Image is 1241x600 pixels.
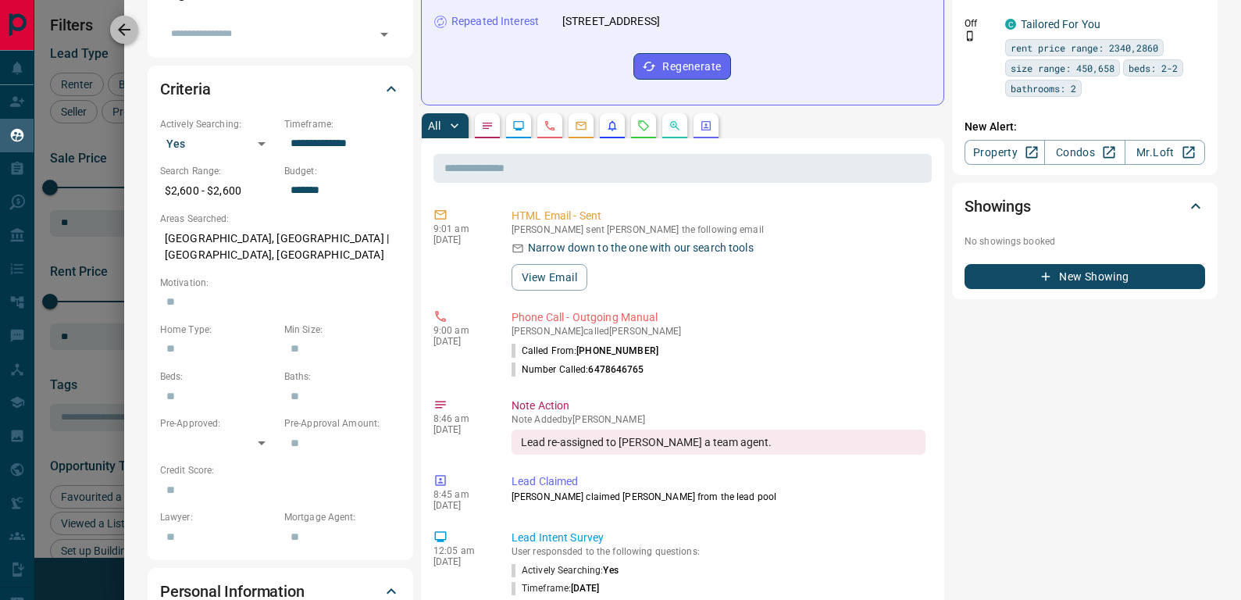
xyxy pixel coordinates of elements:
[433,336,488,347] p: [DATE]
[512,414,925,425] p: Note Added by [PERSON_NAME]
[965,119,1205,135] p: New Alert:
[512,264,587,291] button: View Email
[160,276,401,290] p: Motivation:
[588,364,644,375] span: 6478646765
[1011,40,1158,55] span: rent price range: 2340,2860
[1011,80,1076,96] span: bathrooms: 2
[160,77,211,102] h2: Criteria
[965,140,1045,165] a: Property
[1011,60,1114,76] span: size range: 450,658
[669,120,681,132] svg: Opportunities
[512,208,925,224] p: HTML Email - Sent
[160,178,276,204] p: $2,600 - $2,600
[512,490,925,504] p: [PERSON_NAME] claimed [PERSON_NAME] from the lead pool
[637,120,650,132] svg: Requests
[576,345,658,356] span: [PHONE_NUMBER]
[512,344,658,358] p: Called From:
[1021,18,1100,30] a: Tailored For You
[160,510,276,524] p: Lawyer:
[284,117,401,131] p: Timeframe:
[1005,19,1016,30] div: condos.ca
[284,510,401,524] p: Mortgage Agent:
[433,489,488,500] p: 8:45 am
[633,53,731,80] button: Regenerate
[160,131,276,156] div: Yes
[965,30,975,41] svg: Push Notification Only
[575,120,587,132] svg: Emails
[433,424,488,435] p: [DATE]
[284,370,401,384] p: Baths:
[284,416,401,430] p: Pre-Approval Amount:
[1129,60,1178,76] span: beds: 2-2
[512,326,925,337] p: [PERSON_NAME] called [PERSON_NAME]
[160,164,276,178] p: Search Range:
[512,398,925,414] p: Note Action
[481,120,494,132] svg: Notes
[160,117,276,131] p: Actively Searching:
[603,565,618,576] span: Yes
[965,187,1205,225] div: Showings
[160,323,276,337] p: Home Type:
[700,120,712,132] svg: Agent Actions
[512,546,925,557] p: User responsded to the following questions:
[160,226,401,268] p: [GEOGRAPHIC_DATA], [GEOGRAPHIC_DATA] | [GEOGRAPHIC_DATA], [GEOGRAPHIC_DATA]
[160,212,401,226] p: Areas Searched:
[433,325,488,336] p: 9:00 am
[433,234,488,245] p: [DATE]
[965,16,996,30] p: Off
[512,120,525,132] svg: Lead Browsing Activity
[433,413,488,424] p: 8:46 am
[512,362,644,377] p: Number Called:
[571,583,599,594] span: [DATE]
[544,120,556,132] svg: Calls
[1125,140,1205,165] a: Mr.Loft
[965,264,1205,289] button: New Showing
[512,582,599,595] p: timeframe :
[1044,140,1125,165] a: Condos
[160,370,276,384] p: Beds:
[160,416,276,430] p: Pre-Approved:
[512,309,925,326] p: Phone Call - Outgoing Manual
[284,323,401,337] p: Min Size:
[373,23,395,45] button: Open
[965,234,1205,248] p: No showings booked
[512,564,619,577] p: actively searching :
[433,500,488,511] p: [DATE]
[284,164,401,178] p: Budget:
[428,120,440,131] p: All
[433,545,488,556] p: 12:05 am
[528,240,754,256] p: Narrow down to the one with our search tools
[965,194,1031,219] h2: Showings
[451,13,539,30] p: Repeated Interest
[606,120,619,132] svg: Listing Alerts
[160,70,401,108] div: Criteria
[433,223,488,234] p: 9:01 am
[433,556,488,567] p: [DATE]
[160,463,401,477] p: Credit Score:
[512,530,925,546] p: Lead Intent Survey
[562,13,660,30] p: [STREET_ADDRESS]
[512,430,925,455] div: Lead re-assigned to [PERSON_NAME] a team agent.
[512,224,925,235] p: [PERSON_NAME] sent [PERSON_NAME] the following email
[512,473,925,490] p: Lead Claimed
